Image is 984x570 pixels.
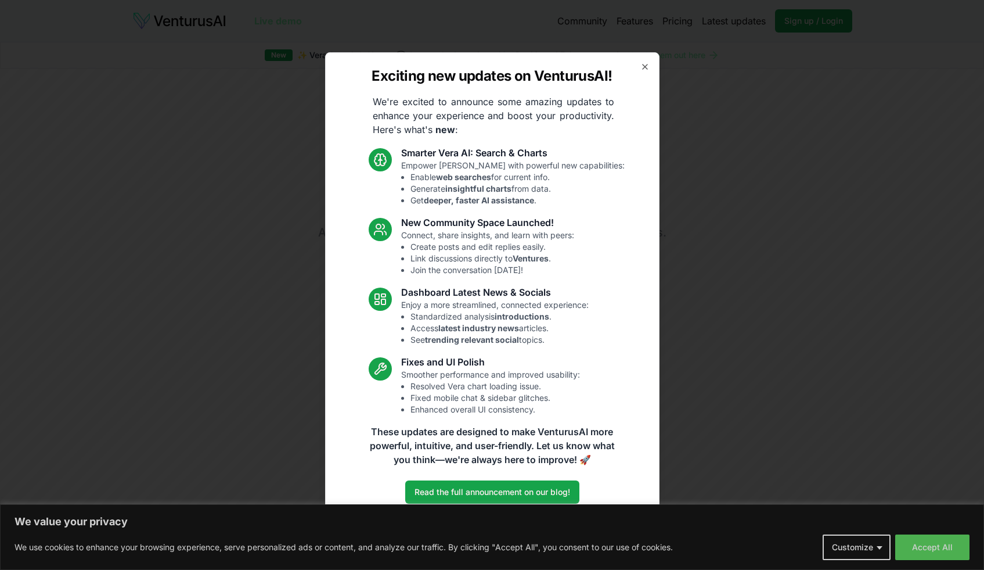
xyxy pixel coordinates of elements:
li: See topics. [410,334,589,346]
li: Generate from data. [410,183,625,195]
h3: New Community Space Launched! [401,216,574,230]
li: Standardized analysis . [410,311,589,322]
strong: insightful charts [445,184,511,193]
li: Join the conversation [DATE]! [410,264,574,276]
li: Resolved Vera chart loading issue. [410,381,580,392]
strong: introductions [495,311,549,321]
li: Access articles. [410,322,589,334]
h3: Smarter Vera AI: Search & Charts [401,146,625,160]
a: Read the full announcement on our blog! [405,481,579,504]
strong: deeper, faster AI assistance [424,195,534,205]
p: Smoother performance and improved usability: [401,369,580,415]
p: Empower [PERSON_NAME] with powerful new capabilities: [401,160,625,206]
strong: new [435,124,455,135]
li: Enhanced overall UI consistency. [410,404,580,415]
li: Fixed mobile chat & sidebar glitches. [410,392,580,404]
p: These updates are designed to make VenturusAI more powerful, intuitive, and user-friendly. Let us... [362,425,622,467]
h3: Dashboard Latest News & Socials [401,285,589,299]
li: Create posts and edit replies easily. [410,241,574,253]
strong: latest industry news [438,323,519,333]
li: Link discussions directly to . [410,253,574,264]
h2: Exciting new updates on VenturusAI! [372,67,612,85]
li: Get . [410,195,625,206]
h3: Fixes and UI Polish [401,355,580,369]
strong: Ventures [513,253,549,263]
p: Enjoy a more streamlined, connected experience: [401,299,589,346]
li: Enable for current info. [410,171,625,183]
p: We're excited to announce some amazing updates to enhance your experience and boost your producti... [363,95,623,137]
p: Connect, share insights, and learn with peers: [401,230,574,276]
strong: trending relevant social [425,335,519,345]
strong: web searches [436,172,491,182]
